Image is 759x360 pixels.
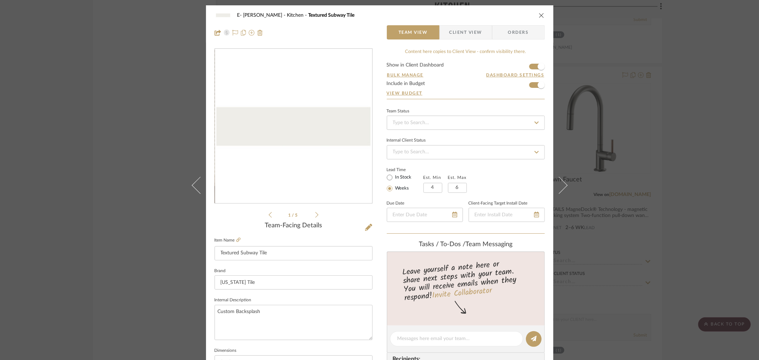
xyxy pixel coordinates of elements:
img: Remove from project [257,30,263,36]
span: 5 [295,213,299,217]
label: Lead Time [387,166,423,173]
span: E- [PERSON_NAME] [237,13,287,18]
span: Team View [399,25,428,39]
img: 0370bdc5-00ed-4a8b-9fed-0fc48cddfd3f_436x436.jpg [216,49,371,203]
div: team Messaging [387,241,545,249]
mat-radio-group: Select item type [387,173,423,193]
a: View Budget [387,90,545,96]
input: Enter Install Date [469,208,545,222]
span: Tasks / To-Dos / [419,241,465,248]
input: Type to Search… [387,145,545,159]
button: Dashboard Settings [486,72,545,78]
div: Leave yourself a note here or share next steps with your team. You will receive emails when they ... [386,256,545,304]
label: Item Name [215,237,241,243]
img: 0370bdc5-00ed-4a8b-9fed-0fc48cddfd3f_48x40.jpg [215,8,232,22]
input: Enter Due Date [387,208,463,222]
button: close [538,12,545,18]
div: 0 [215,49,372,203]
label: In Stock [394,174,412,181]
input: Enter Brand [215,275,373,290]
input: Type to Search… [387,116,545,130]
div: Internal Client Status [387,139,426,142]
div: Content here copies to Client View - confirm visibility there. [387,48,545,55]
label: Est. Min [423,175,442,180]
span: / [292,213,295,217]
div: Team-Facing Details [215,222,373,230]
label: Client-Facing Target Install Date [469,202,528,205]
label: Dimensions [215,349,237,353]
a: Invite Collaborator [431,285,492,302]
label: Internal Description [215,298,252,302]
span: Textured Subway Tile [309,13,355,18]
button: Bulk Manage [387,72,424,78]
label: Due Date [387,202,405,205]
label: Brand [215,269,226,273]
span: Kitchen [287,13,309,18]
div: Team Status [387,110,410,113]
label: Weeks [394,185,409,192]
input: Enter Item Name [215,246,373,260]
span: 1 [288,213,292,217]
span: Client View [449,25,482,39]
span: Orders [500,25,537,39]
label: Est. Max [448,175,467,180]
